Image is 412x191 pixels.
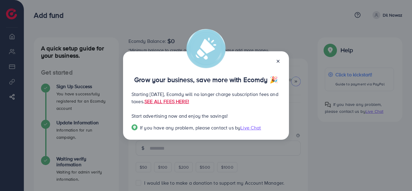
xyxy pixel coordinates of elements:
p: Grow your business, save more with Ecomdy 🎉 [132,76,280,83]
img: alert [186,29,226,68]
p: Starting [DATE], Ecomdy will no longer charge subscription fees and taxes. [132,91,280,105]
iframe: Chat [386,164,407,186]
p: Start advertising now and enjoy the savings! [132,112,280,119]
span: Live Chat [240,124,261,131]
img: Popup guide [132,124,138,130]
a: SEE ALL FEES HERE! [144,98,189,105]
span: If you have any problem, please contact us by [140,124,240,131]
